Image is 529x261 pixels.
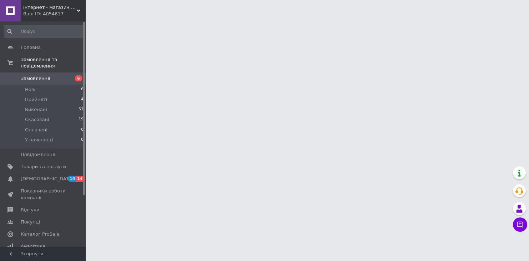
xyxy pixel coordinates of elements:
span: Нові [25,86,35,93]
span: Інтернет - магазин «Все для дому» [23,4,77,11]
span: [DEMOGRAPHIC_DATA] [21,176,74,182]
span: Замовлення [21,75,50,82]
span: У наявності [25,137,53,143]
span: Товари та послуги [21,164,66,170]
span: 14 [76,176,84,182]
span: Повідомлення [21,151,55,158]
span: 0 [81,127,84,133]
span: 19 [79,116,84,123]
span: Скасовані [25,116,49,123]
input: Пошук [4,25,84,38]
span: 4 [81,96,84,103]
span: 6 [81,86,84,93]
span: Відгуки [21,207,39,213]
span: Оплачені [25,127,47,133]
div: Ваш ID: 4054617 [23,11,86,17]
span: Показники роботи компанії [21,188,66,201]
span: 14 [68,176,76,182]
button: Чат з покупцем [513,217,527,232]
span: Прийняті [25,96,47,103]
span: Каталог ProSale [21,231,59,237]
span: 51 [79,106,84,113]
span: Покупці [21,219,40,225]
span: 6 [75,75,82,81]
span: Аналітика [21,243,45,250]
span: 0 [81,137,84,143]
span: Виконані [25,106,47,113]
span: Головна [21,44,41,51]
span: Замовлення та повідомлення [21,56,86,69]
